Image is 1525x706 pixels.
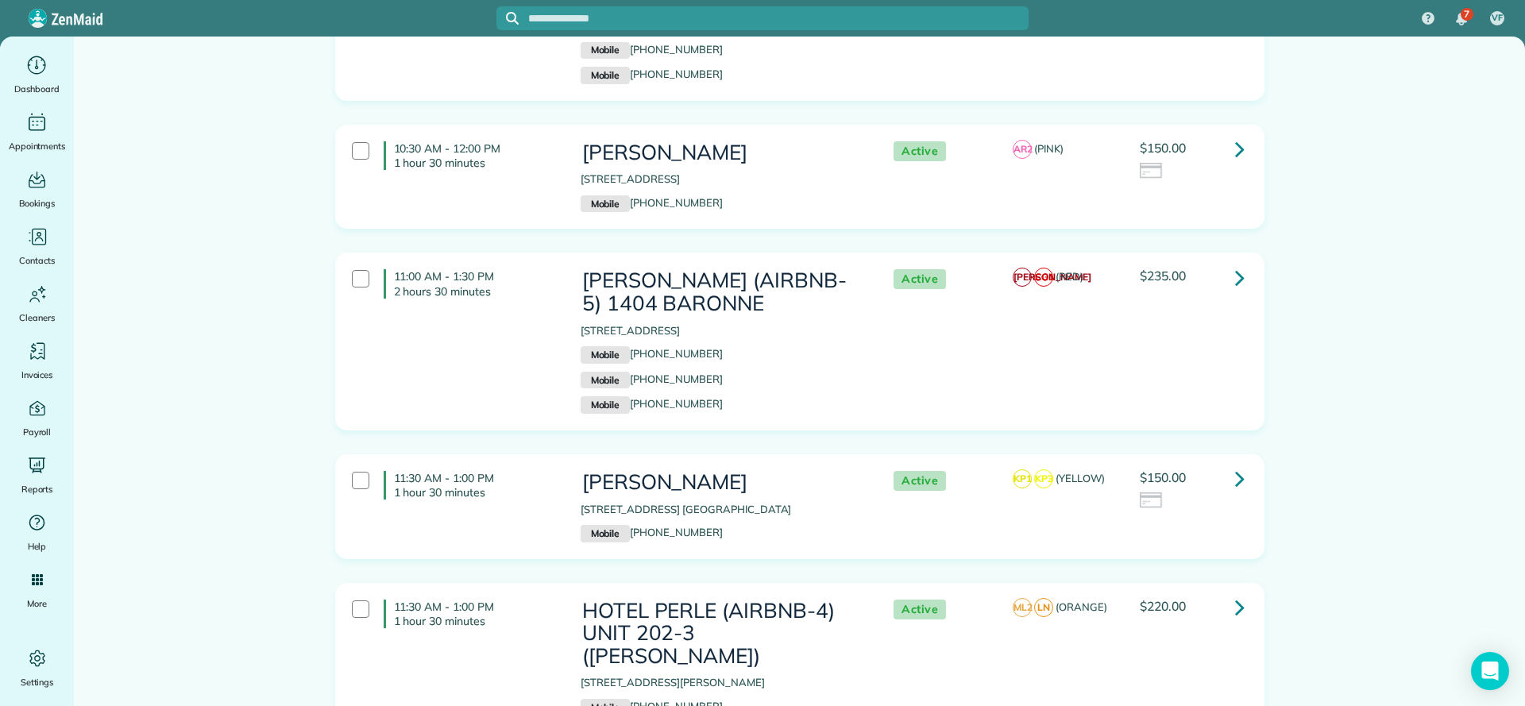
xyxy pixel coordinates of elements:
span: Active [894,269,946,289]
a: Mobile[PHONE_NUMBER] [581,43,723,56]
img: icon_credit_card_neutral-3d9a980bd25ce6dbb0f2033d7200983694762465c175678fcbc2d8f4bc43548e.png [1140,492,1164,510]
span: $220.00 [1140,598,1186,614]
span: ML2 [1013,598,1032,617]
a: Mobile[PHONE_NUMBER] [581,372,723,385]
h4: 10:30 AM - 12:00 PM [384,141,557,170]
h4: 11:30 AM - 1:00 PM [384,600,557,628]
span: (PINK) [1034,142,1064,155]
a: Mobile[PHONE_NUMBER] [581,397,723,410]
span: Appointments [9,138,66,154]
span: CG1 [1034,268,1053,287]
span: Cleaners [19,310,55,326]
span: Active [894,141,946,161]
span: $150.00 [1140,140,1186,156]
span: AR2 [1013,140,1032,159]
span: [PERSON_NAME] [1013,268,1032,287]
p: [STREET_ADDRESS][PERSON_NAME] [581,675,862,691]
p: [STREET_ADDRESS] [GEOGRAPHIC_DATA] [581,502,862,518]
img: icon_credit_card_neutral-3d9a980bd25ce6dbb0f2033d7200983694762465c175678fcbc2d8f4bc43548e.png [1140,163,1164,180]
h3: [PERSON_NAME] (AIRBNB-5) 1404 BARONNE [581,269,862,314]
a: Payroll [6,395,68,440]
div: 7 unread notifications [1445,2,1478,37]
a: Invoices [6,338,68,383]
a: Contacts [6,224,68,268]
small: Mobile [581,42,630,60]
span: KP1 [1013,469,1032,488]
p: 1 hour 30 minutes [394,485,557,500]
p: [STREET_ADDRESS] [581,323,862,339]
p: [STREET_ADDRESS] [581,172,862,187]
p: 2 hours 30 minutes [394,284,557,299]
p: 1 hour 30 minutes [394,156,557,170]
span: Invoices [21,367,53,383]
span: Settings [21,674,54,690]
a: Mobile[PHONE_NUMBER] [581,526,723,538]
span: VF [1492,12,1503,25]
span: $235.00 [1140,268,1186,284]
h4: 11:30 AM - 1:00 PM [384,471,557,500]
span: Active [894,600,946,619]
a: Dashboard [6,52,68,97]
a: Mobile[PHONE_NUMBER] [581,196,723,209]
svg: Focus search [506,12,519,25]
small: Mobile [581,396,630,414]
span: (YELLOW) [1056,472,1105,484]
span: Active [894,471,946,491]
h3: HOTEL PERLE (AIRBNB-4) UNIT 202-3 ([PERSON_NAME]) [581,600,862,668]
span: LN [1034,598,1053,617]
span: KP3 [1034,469,1053,488]
small: Mobile [581,372,630,389]
a: Mobile[PHONE_NUMBER] [581,68,723,80]
small: Mobile [581,67,630,84]
span: 7 [1464,8,1469,21]
a: Bookings [6,167,68,211]
a: Settings [6,646,68,690]
button: Focus search [496,12,519,25]
small: Mobile [581,195,630,213]
span: Reports [21,481,53,497]
a: Cleaners [6,281,68,326]
a: Appointments [6,110,68,154]
span: Dashboard [14,81,60,97]
span: $150.00 [1140,469,1186,485]
span: Help [28,538,47,554]
span: More [27,596,47,611]
h3: [PERSON_NAME] [581,141,862,164]
a: Help [6,510,68,554]
span: Contacts [19,253,55,268]
span: (ORANGE) [1056,600,1107,613]
p: 1 hour 30 minutes [394,614,557,628]
span: Payroll [23,424,52,440]
a: Mobile[PHONE_NUMBER] [581,347,723,360]
small: Mobile [581,346,630,364]
div: Open Intercom Messenger [1471,652,1509,690]
h4: 11:00 AM - 1:30 PM [384,269,557,298]
small: Mobile [581,525,630,542]
a: Reports [6,453,68,497]
h3: [PERSON_NAME] [581,471,862,494]
span: Bookings [19,195,56,211]
span: (RED) [1056,270,1083,283]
